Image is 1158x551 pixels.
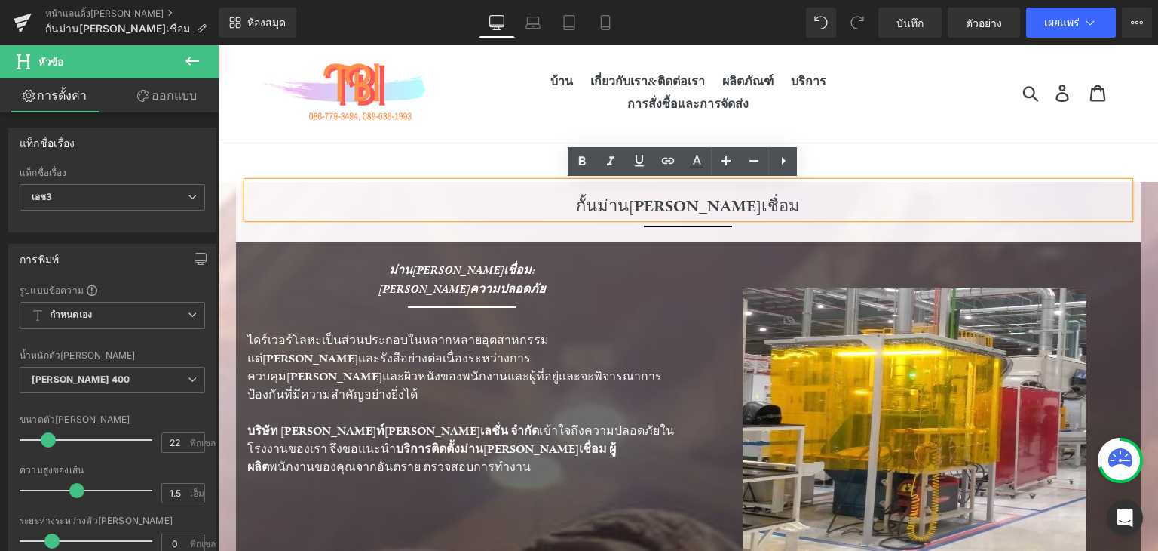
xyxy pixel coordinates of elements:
[29,288,444,357] font: ไดร์เวอร์โลหะเป็นส่วนประกอบในหลากหลายอุตสาหกรรม แต่[PERSON_NAME]และรังสีอย่างต่อเนื่องระหว่างการค...
[842,8,872,38] button: ทำซ้ำ
[41,11,230,83] img: ฉนวนกันความร้อนที่ดีที่สุด
[45,22,190,35] font: กั้นม่าน[PERSON_NAME]เชื่อม
[190,488,204,499] font: เอ็ม
[37,88,87,103] font: การตั้งค่า
[479,8,515,38] a: เดสก์ท็อป
[1122,8,1152,38] button: มากกว่า
[45,8,219,20] a: หน้าแลนดิ้ง[PERSON_NAME]
[247,16,286,29] font: ห้องสมุด
[402,48,538,70] a: การสั่งซื้อและการจัดส่ง
[1026,8,1116,38] button: เผยแพร่
[497,25,563,48] a: ผลิตภัณฑ์
[20,464,84,476] font: ความสูงของเส้น
[32,374,130,385] font: [PERSON_NAME] 400
[29,396,398,429] font: บริการติดตั้งม่าน[PERSON_NAME]เชื่อม ผู้ผลิต
[372,29,487,44] font: เกี่ยวกับเรา&ติดต่อเรา
[573,29,608,44] font: บริการ
[20,285,84,296] font: รูปแบบข้อความ
[20,349,135,361] font: น้ำหนักตัว[PERSON_NAME]
[515,8,551,38] a: แล็ปท็อป
[32,191,53,202] font: เอช3
[190,437,216,448] font: พิกเซล
[171,217,317,234] font: ม่าน[PERSON_NAME]เชื่อม:
[325,25,363,48] a: บ้าน
[565,25,616,48] a: บริการ
[358,150,582,171] font: กั้นม่าน[PERSON_NAME]เชื่อม
[112,78,222,112] a: ออกแบบ
[20,137,75,149] font: แท็กชื่อเรื่อง
[20,253,59,266] font: การพิมพ์
[504,29,556,44] font: ผลิตภัณฑ์
[365,25,495,48] a: เกี่ยวกับเรา&ติดต่อเรา
[38,56,63,68] font: หัวข้อ
[806,8,836,38] button: เลิกทำ
[551,8,587,38] a: แท็บเล็ต
[332,29,355,44] font: บ้าน
[29,378,321,393] font: บริษัท [PERSON_NAME]ท์[PERSON_NAME]เลชั่น จำกัด
[1107,500,1143,536] div: เปิดอินเตอร์คอม Messenger
[219,8,296,38] a: ห้องสมุดใหม่
[409,51,531,66] font: การสั่งซื้อและการจัดส่ง
[948,8,1020,38] a: ตัวอย่าง
[20,167,67,178] font: แท็กชื่อเรื่อง
[20,414,130,425] font: ขนาดตัว[PERSON_NAME]
[161,236,327,253] font: [PERSON_NAME]ความปลอดภัย
[152,88,197,103] font: ออกแบบ
[587,8,623,38] a: มือถือ
[50,309,92,320] font: กำหนดเอง
[51,414,313,429] font: พนักงานของคุณจากอันตราย ตรวจสอบการทำงาน
[190,538,216,549] font: พิกเซล
[20,515,173,526] font: ระยะห่างระหว่างตัว[PERSON_NAME]
[1044,16,1080,29] font: เผยแพร่
[966,17,1002,29] font: ตัวอย่าง
[896,17,924,29] font: บันทึก
[45,8,164,19] font: หน้าแลนดิ้ง[PERSON_NAME]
